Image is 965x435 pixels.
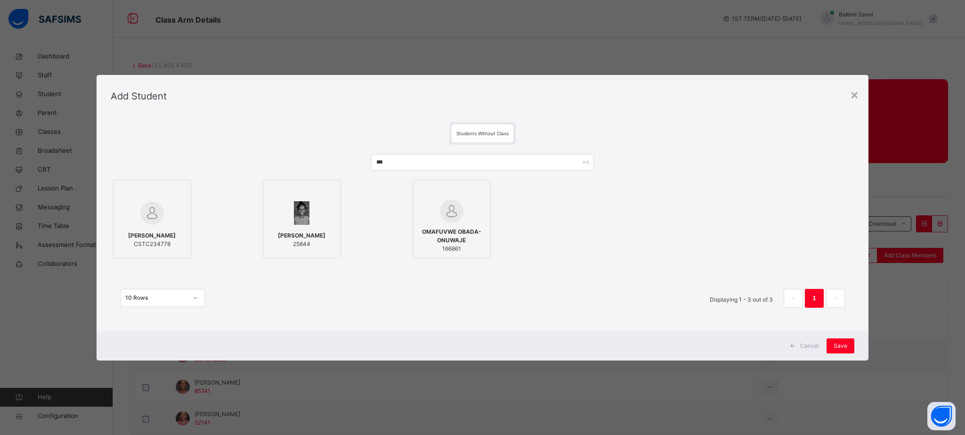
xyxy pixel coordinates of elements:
button: next page [826,289,845,308]
span: [PERSON_NAME] [128,231,176,240]
img: default.svg [140,201,164,225]
span: 25844 [278,240,325,248]
span: Add Student [111,90,167,102]
span: CSTC234778 [128,240,176,248]
span: Students Without Class [456,131,509,136]
span: [PERSON_NAME] [278,231,325,240]
span: OMAFUVWE OBADA-ONUWAJE [418,228,486,245]
button: Open asap [927,402,956,430]
li: 1 [805,289,824,308]
div: × [850,84,859,104]
li: Displaying 1 - 3 out of 3 [703,289,780,308]
li: 上一页 [784,289,803,308]
img: 25844.png [294,201,309,225]
span: Save [834,342,847,350]
li: 下一页 [826,289,845,308]
a: 1 [810,292,819,304]
span: Cancel [800,342,819,350]
span: 166861 [418,245,486,253]
img: default.svg [440,199,463,223]
div: 10 Rows [125,294,187,302]
button: prev page [784,289,803,308]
